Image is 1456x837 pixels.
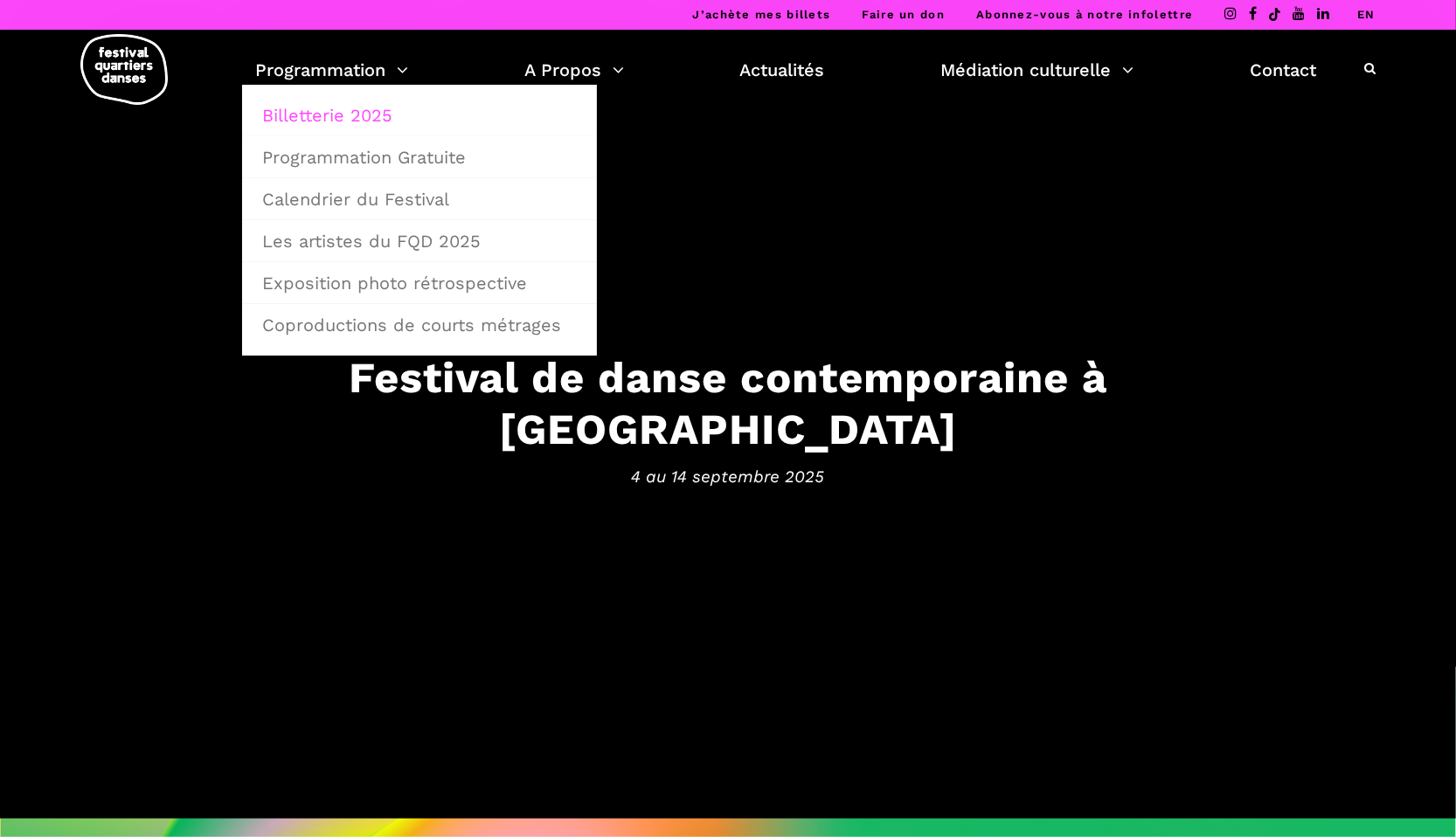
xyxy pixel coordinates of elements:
[255,55,408,85] a: Programmation
[1357,8,1376,21] a: EN
[80,34,168,105] img: logo-fqd-med
[252,95,587,135] a: Billetterie 2025
[862,8,945,21] a: Faire un don
[186,464,1270,490] span: 4 au 14 septembre 2025
[1250,55,1316,85] a: Contact
[252,305,587,345] a: Coproductions de courts métrages
[976,8,1193,21] a: Abonnez-vous à notre infolettre
[524,55,624,85] a: A Propos
[186,353,1270,456] h3: Festival de danse contemporaine à [GEOGRAPHIC_DATA]
[252,263,587,303] a: Exposition photo rétrospective
[692,8,830,21] a: J’achète mes billets
[940,55,1134,85] a: Médiation culturelle
[252,221,587,261] a: Les artistes du FQD 2025
[740,55,825,85] a: Actualités
[252,179,587,219] a: Calendrier du Festival
[252,137,587,177] a: Programmation Gratuite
